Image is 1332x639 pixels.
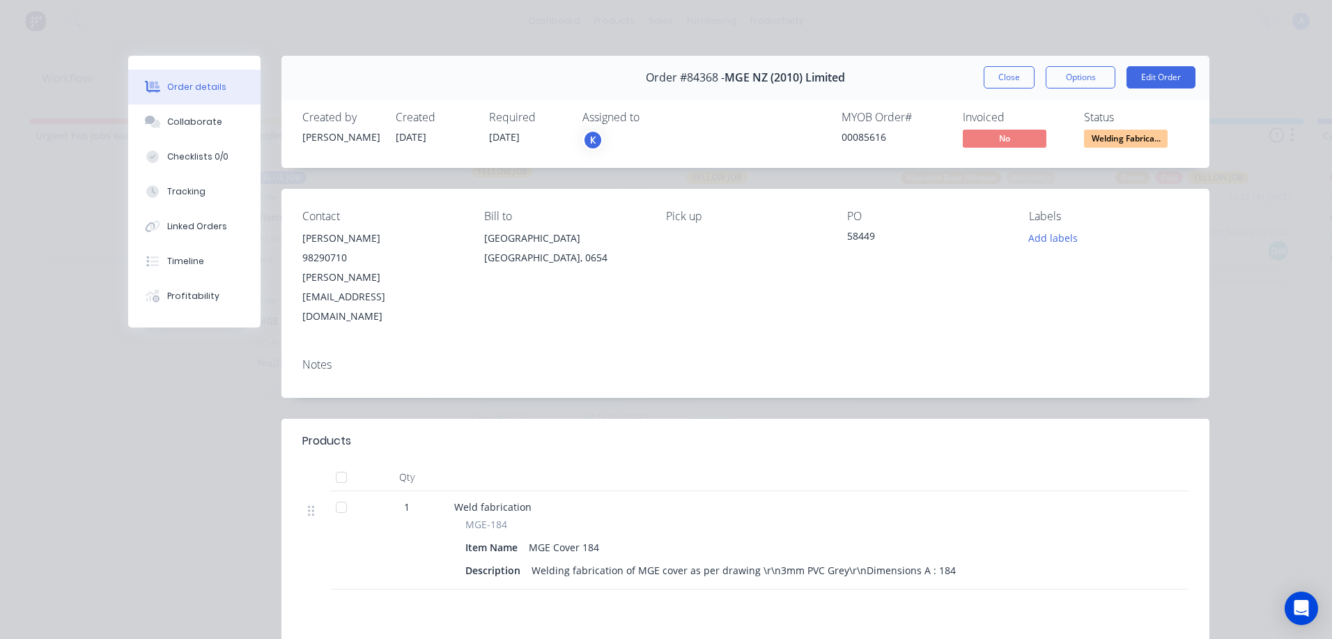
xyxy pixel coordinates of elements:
[167,81,226,93] div: Order details
[984,66,1035,88] button: Close
[167,185,206,198] div: Tracking
[128,279,261,314] button: Profitability
[725,71,845,84] span: MGE NZ (2010) Limited
[484,210,644,223] div: Bill to
[365,463,449,491] div: Qty
[128,244,261,279] button: Timeline
[302,210,462,223] div: Contact
[302,358,1188,371] div: Notes
[302,433,351,449] div: Products
[646,71,725,84] span: Order #84368 -
[454,500,532,514] span: Weld fabrication
[128,105,261,139] button: Collaborate
[666,210,826,223] div: Pick up
[526,560,961,580] div: Welding fabrication of MGE cover as per drawing \r\n3mm PVC Grey\r\nDimensions A : 184
[842,111,946,124] div: MYOB Order #
[128,174,261,209] button: Tracking
[1046,66,1115,88] button: Options
[484,248,644,268] div: [GEOGRAPHIC_DATA], 0654
[523,537,605,557] div: MGE Cover 184
[1285,592,1318,625] div: Open Intercom Messenger
[963,111,1067,124] div: Invoiced
[396,130,426,144] span: [DATE]
[489,111,566,124] div: Required
[404,500,410,514] span: 1
[167,220,227,233] div: Linked Orders
[302,130,379,144] div: [PERSON_NAME]
[484,229,644,273] div: [GEOGRAPHIC_DATA][GEOGRAPHIC_DATA], 0654
[963,130,1046,147] span: No
[582,130,603,151] button: K
[1021,229,1085,247] button: Add labels
[484,229,644,248] div: [GEOGRAPHIC_DATA]
[167,151,229,163] div: Checklists 0/0
[302,268,462,326] div: [PERSON_NAME][EMAIL_ADDRESS][DOMAIN_NAME]
[582,111,722,124] div: Assigned to
[302,248,462,268] div: 98290710
[489,130,520,144] span: [DATE]
[1084,130,1168,151] button: Welding Fabrica...
[1084,130,1168,147] span: Welding Fabrica...
[167,116,222,128] div: Collaborate
[465,517,507,532] span: MGE-184
[465,560,526,580] div: Description
[1029,210,1188,223] div: Labels
[847,210,1007,223] div: PO
[847,229,1007,248] div: 58449
[396,111,472,124] div: Created
[302,229,462,326] div: [PERSON_NAME]98290710[PERSON_NAME][EMAIL_ADDRESS][DOMAIN_NAME]
[128,70,261,105] button: Order details
[842,130,946,144] div: 00085616
[1126,66,1195,88] button: Edit Order
[167,290,219,302] div: Profitability
[1084,111,1188,124] div: Status
[302,229,462,248] div: [PERSON_NAME]
[302,111,379,124] div: Created by
[465,537,523,557] div: Item Name
[128,139,261,174] button: Checklists 0/0
[167,255,204,268] div: Timeline
[128,209,261,244] button: Linked Orders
